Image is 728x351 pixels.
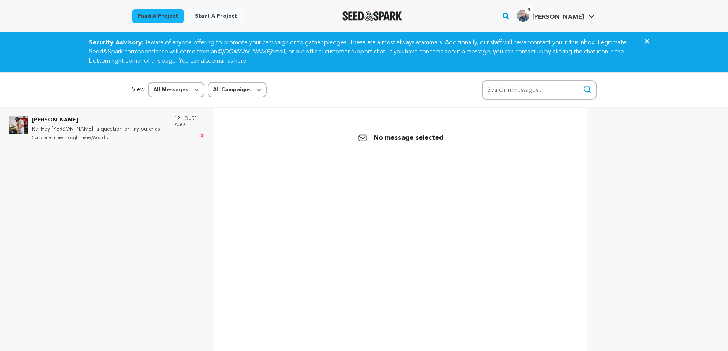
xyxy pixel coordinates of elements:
[532,14,584,20] span: [PERSON_NAME]
[517,10,529,22] img: cd547b173aa47afa.jpg
[132,9,184,23] a: Fund a project
[32,134,167,142] p: Sorry one more thought here,Would y...
[212,58,246,64] a: email us here
[525,6,533,14] span: 1
[516,8,596,22] a: Michael N.'s Profile
[342,11,402,21] a: Seed&Spark Homepage
[517,10,584,22] div: Michael N.'s Profile
[80,38,649,66] div: Beware of anyone offering to promote your campaign or to gather pledges. These are almost always ...
[516,8,596,24] span: Michael N.'s Profile
[175,116,205,128] p: 12 hours ago
[32,116,167,125] p: [PERSON_NAME]
[217,49,271,55] em: @[DOMAIN_NAME]
[342,11,402,21] img: Seed&Spark Logo Dark Mode
[358,133,444,143] p: No message selected
[32,125,167,134] p: Re: Hey [PERSON_NAME], a question on my purchase [DATE]
[199,133,205,139] span: 2
[9,116,28,134] img: Ben Baron Photo
[482,80,597,100] input: Search in messages...
[89,40,143,46] strong: Security Advisory:
[189,9,243,23] a: Start a project
[132,85,145,94] p: View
